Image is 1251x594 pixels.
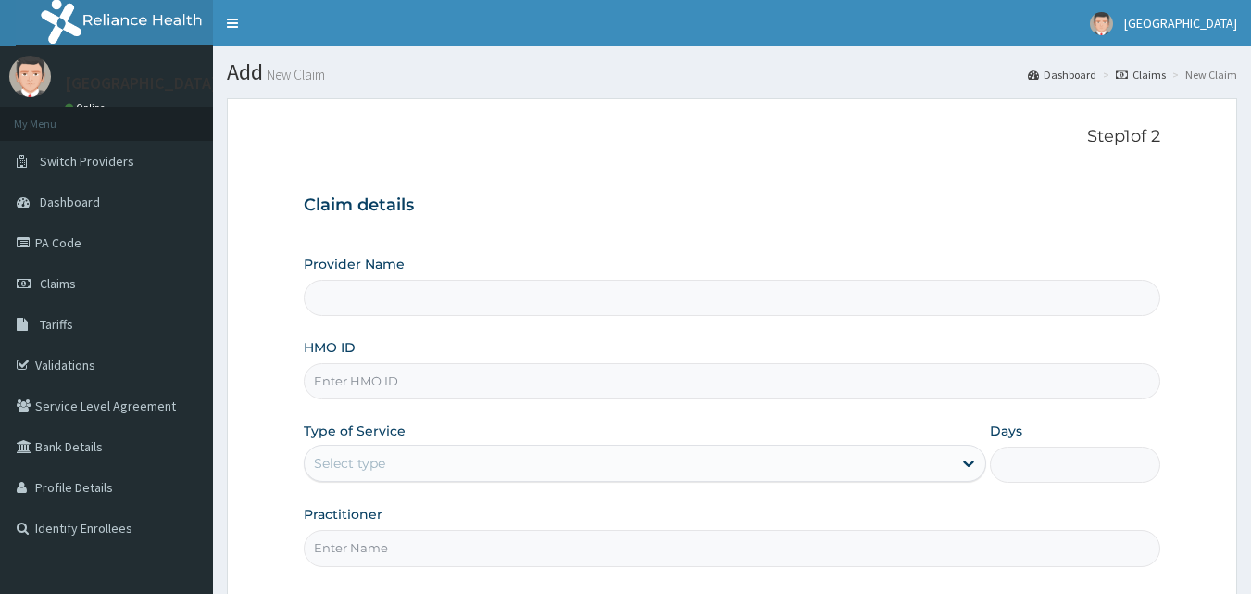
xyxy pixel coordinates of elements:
[9,56,51,97] img: User Image
[304,363,1161,399] input: Enter HMO ID
[304,422,406,440] label: Type of Service
[1028,67,1096,82] a: Dashboard
[1116,67,1166,82] a: Claims
[40,316,73,333] span: Tariffs
[40,194,100,210] span: Dashboard
[304,196,1161,216] h3: Claim details
[304,338,356,357] label: HMO ID
[314,454,385,473] div: Select type
[40,153,134,170] span: Switch Providers
[1168,67,1237,82] li: New Claim
[65,101,109,114] a: Online
[227,60,1237,84] h1: Add
[1090,12,1113,35] img: User Image
[304,127,1161,147] p: Step 1 of 2
[65,75,218,92] p: [GEOGRAPHIC_DATA]
[304,530,1161,566] input: Enter Name
[263,68,325,82] small: New Claim
[40,275,76,292] span: Claims
[304,255,405,273] label: Provider Name
[1124,15,1237,32] span: [GEOGRAPHIC_DATA]
[990,422,1022,440] label: Days
[304,505,382,524] label: Practitioner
